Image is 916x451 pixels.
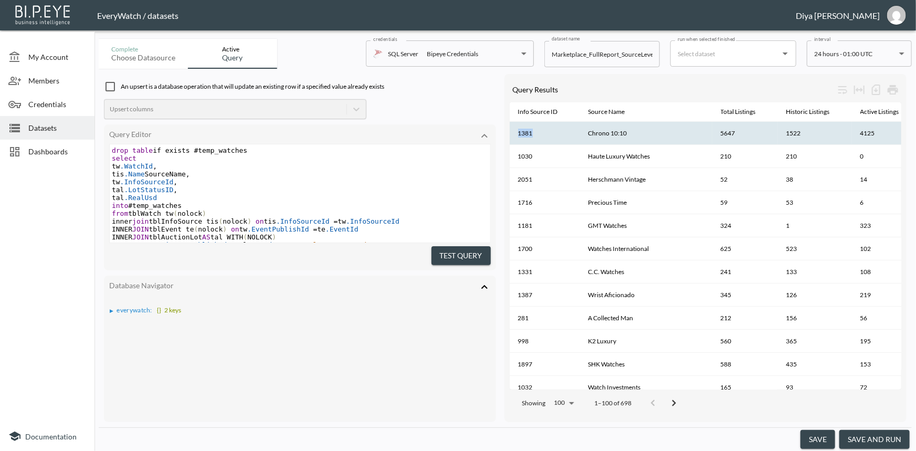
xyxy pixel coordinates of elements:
[552,35,580,42] label: dataset name
[427,48,478,60] div: Bipeye Credentials
[173,178,177,186] span: ,
[712,284,778,307] th: 345
[510,145,580,168] th: 1030
[880,3,913,28] button: diya@everywatch.com
[104,74,496,93] div: An upsert is a database operation that will update an existing row if a specified value already e...
[111,53,175,62] div: Choose datasource
[111,45,175,53] div: Complete
[223,225,227,233] span: )
[550,396,578,410] div: 100
[510,168,580,191] th: 2051
[373,49,383,58] img: mssql icon
[510,191,580,214] th: 1716
[256,217,264,225] span: on
[112,186,177,194] span: tal
[712,191,778,214] th: 59
[388,48,418,60] p: SQL Server
[112,162,157,170] span: tw
[778,122,852,145] th: 1522
[778,353,852,376] th: 435
[580,237,712,260] th: Watches International
[721,106,756,118] div: Total Listings
[712,237,778,260] th: 625
[712,168,778,191] th: 52
[712,353,778,376] th: 588
[580,168,712,191] th: Herschmann Vintage
[112,209,128,217] span: from
[28,146,86,157] span: Dashboards
[334,217,338,225] span: =
[588,106,639,118] span: Source Name
[510,353,580,376] th: 1897
[247,217,251,225] span: )
[801,430,835,449] button: save
[839,430,910,449] button: save and run
[153,162,157,170] span: ,
[518,106,558,118] div: Info Source ID
[223,53,243,62] div: Query
[112,241,383,249] span: tw tal
[712,376,778,399] th: 165
[28,99,86,110] span: Credentials
[112,146,128,154] span: drop
[132,146,153,154] span: table
[157,306,161,314] span: {}
[510,214,580,237] th: 1181
[580,191,712,214] th: Precious Time
[373,36,397,43] label: credentials
[231,241,235,249] span: =
[510,330,580,353] th: 998
[510,284,580,307] th: 1387
[778,214,852,237] th: 1
[124,194,157,202] span: .RealUsd
[778,284,852,307] th: 126
[120,162,153,170] span: .WatchId
[885,81,901,98] div: Print
[580,284,712,307] th: Wrist Aficionado
[28,75,86,86] span: Members
[580,353,712,376] th: SHK Watches
[132,225,149,233] span: JOIN
[814,36,831,43] label: interval
[712,214,778,237] th: 324
[223,45,243,53] div: Active
[25,432,77,441] span: Documentation
[580,122,712,145] th: Chrono 10:10
[712,122,778,145] th: 5647
[109,130,469,139] div: Query Editor
[712,307,778,330] th: 212
[112,202,128,209] span: into
[796,11,880,20] div: Diya [PERSON_NAME]
[112,202,182,209] span: #temp_watches
[588,106,625,118] div: Source Name
[712,260,778,284] th: 241
[580,376,712,399] th: Watch Investments
[431,246,491,266] button: Test Query
[510,376,580,399] th: 1032
[851,81,868,98] div: Toggle table layout between fixed and auto (default: auto)
[510,307,580,330] th: 281
[132,233,149,241] span: JOIN
[112,154,136,162] span: select
[712,330,778,353] th: 560
[247,241,272,249] span: .LotId
[13,3,73,26] img: bipeye-logo
[778,191,852,214] th: 53
[112,233,280,241] span: INNER tblAuctionLot tal WITH NOLOCK
[513,85,835,94] div: Query Results
[834,81,851,98] div: Wrap text
[112,217,399,225] span: inner tblInfoSource tis nolock tis tw
[132,217,149,225] span: join
[28,122,86,133] span: Datasets
[510,237,580,260] th: 1700
[664,393,685,414] button: Go to next page
[272,233,276,241] span: )
[778,307,852,330] th: 156
[112,194,157,202] span: tal
[510,260,580,284] th: 1331
[231,225,239,233] span: on
[580,145,712,168] th: Haute Luxury Watches
[580,260,712,284] th: C.C. Watches
[778,145,852,168] th: 210
[580,307,712,330] th: A Collected Man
